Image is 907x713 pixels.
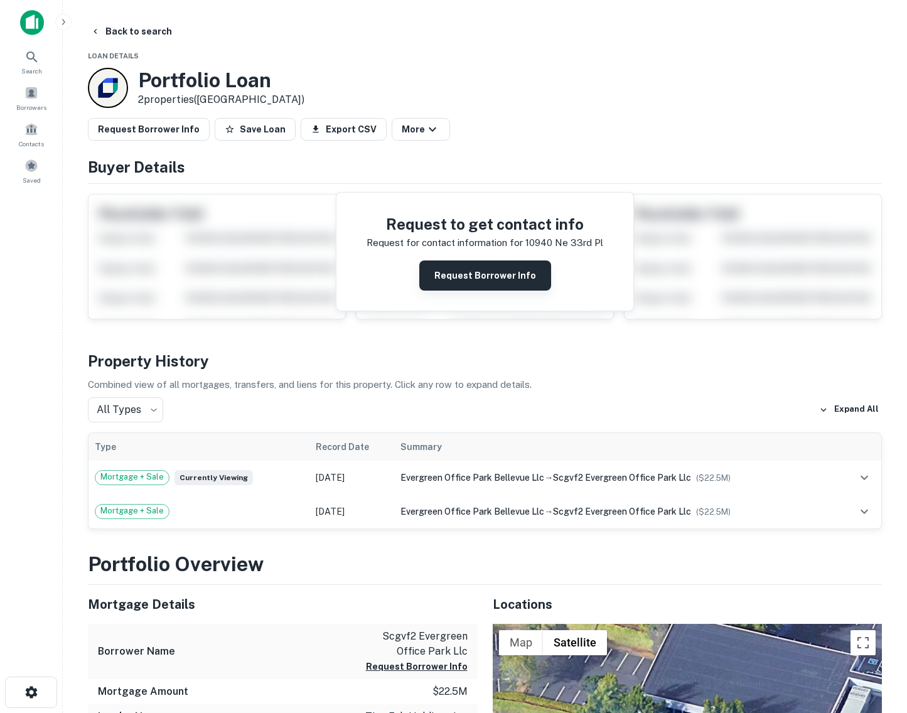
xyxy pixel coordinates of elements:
p: 10940 ne 33rd pl [525,235,603,250]
button: Request Borrower Info [419,260,551,291]
p: scgvf2 evergreen office park llc [355,629,468,659]
p: 2 properties ([GEOGRAPHIC_DATA]) [138,92,304,107]
th: Type [89,433,309,461]
div: → [400,471,831,485]
td: [DATE] [309,461,395,495]
button: Expand All [816,400,882,419]
button: expand row [854,467,875,488]
h4: Property History [88,350,882,372]
p: Request for contact information for [367,235,523,250]
span: evergreen office park bellevue llc [400,473,544,483]
span: scgvf2 evergreen office park llc [553,507,691,517]
h5: Mortgage Details [88,595,478,614]
img: capitalize-icon.png [20,10,44,35]
span: Search [21,66,42,76]
span: Mortgage + Sale [95,505,169,517]
h3: Portfolio Overview [88,549,882,579]
a: Saved [4,154,59,188]
button: Save Loan [215,118,296,141]
th: Summary [394,433,837,461]
button: expand row [854,501,875,522]
button: Show street map [499,630,543,655]
span: Saved [23,175,41,185]
button: Request Borrower Info [88,118,210,141]
button: Export CSV [301,118,387,141]
span: ($ 22.5M ) [696,507,731,517]
p: $22.5m [432,684,468,699]
span: Loan Details [88,52,139,60]
h6: Borrower Name [98,644,175,659]
a: Search [4,45,59,78]
span: scgvf2 evergreen office park llc [553,473,691,483]
h4: Request to get contact info [367,213,603,235]
th: Record Date [309,433,395,461]
h5: Locations [493,595,883,614]
iframe: Chat Widget [844,613,907,673]
button: More [392,118,450,141]
div: → [400,505,831,518]
span: evergreen office park bellevue llc [400,507,544,517]
span: Borrowers [16,102,46,112]
h3: Portfolio Loan [138,68,304,92]
span: Currently viewing [174,470,253,485]
button: Show satellite imagery [543,630,607,655]
td: [DATE] [309,495,395,528]
p: Combined view of all mortgages, transfers, and liens for this property. Click any row to expand d... [88,377,882,392]
a: Contacts [4,117,59,151]
span: ($ 22.5M ) [696,473,731,483]
h6: Mortgage Amount [98,684,188,699]
span: Contacts [19,139,44,149]
button: Request Borrower Info [366,659,468,674]
a: Borrowers [4,81,59,115]
h4: Buyer Details [88,156,882,178]
div: All Types [88,397,163,422]
button: Back to search [85,20,177,43]
span: Mortgage + Sale [95,471,169,483]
